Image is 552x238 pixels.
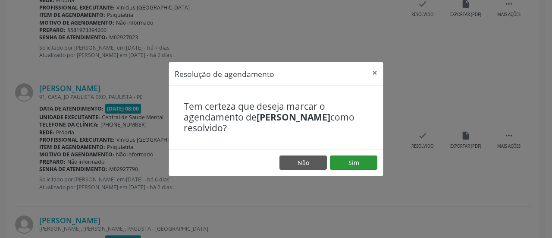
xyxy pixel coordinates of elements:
[175,68,274,79] h5: Resolução de agendamento
[366,62,383,83] button: Close
[257,111,330,123] b: [PERSON_NAME]
[279,155,327,170] button: Não
[330,155,377,170] button: Sim
[184,101,368,134] h4: Tem certeza que deseja marcar o agendamento de como resolvido?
